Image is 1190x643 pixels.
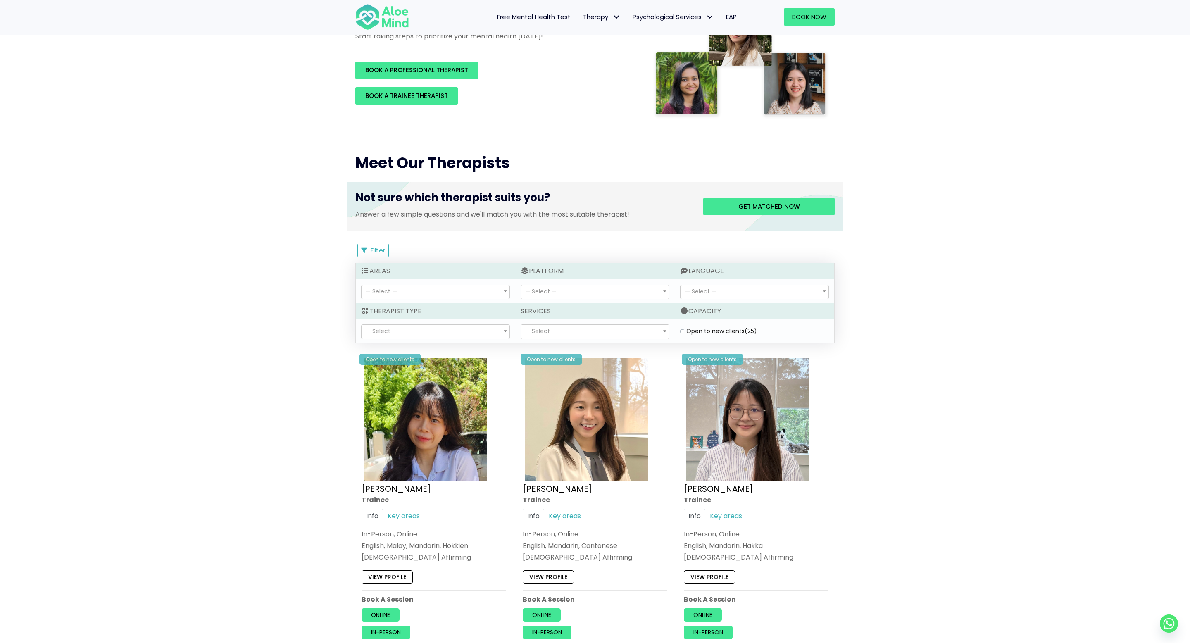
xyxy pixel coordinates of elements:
span: BOOK A PROFESSIONAL THERAPIST [365,66,468,74]
div: Platform [515,263,674,279]
div: Language [675,263,834,279]
div: Open to new clients [682,354,743,365]
span: BOOK A TRAINEE THERAPIST [365,91,448,100]
a: Get matched now [703,198,835,215]
p: English, Mandarin, Cantonese [523,541,667,550]
div: Trainee [523,495,667,505]
a: Key areas [383,509,424,523]
span: Psychological Services [633,12,714,21]
a: View profile [684,570,735,583]
span: Therapy [583,12,620,21]
a: [PERSON_NAME] [362,483,431,495]
a: [PERSON_NAME] [684,483,753,495]
span: — Select — [366,327,397,335]
img: Aloe Mind Profile Pic – Christie Yong Kar Xin [364,358,487,481]
p: Book A Session [523,595,667,604]
div: Trainee [362,495,506,505]
a: [PERSON_NAME] [523,483,592,495]
a: Online [362,608,400,622]
p: English, Mandarin, Hakka [684,541,828,550]
h3: Not sure which therapist suits you? [355,190,691,209]
a: Info [684,509,705,523]
span: (25) [745,327,757,335]
div: In-Person, Online [362,529,506,539]
span: Psychological Services: submenu [704,11,716,23]
a: In-person [362,626,410,639]
a: EAP [720,8,743,26]
a: Online [523,608,561,622]
div: Areas [356,263,515,279]
img: Aloe mind Logo [355,3,409,31]
div: Therapist Type [356,303,515,319]
a: Info [362,509,383,523]
p: Answer a few simple questions and we'll match you with the most suitable therapist! [355,210,691,219]
a: Free Mental Health Test [491,8,577,26]
span: — Select — [685,287,716,295]
a: In-person [523,626,571,639]
div: Trainee [684,495,828,505]
p: Book A Session [684,595,828,604]
div: Services [515,303,674,319]
div: In-Person, Online [523,529,667,539]
a: Online [684,608,722,622]
span: Therapy: submenu [610,11,622,23]
p: English, Malay, Mandarin, Hokkien [362,541,506,550]
a: Key areas [705,509,747,523]
span: Free Mental Health Test [497,12,571,21]
img: IMG_1660 – Tracy Kwah [525,358,648,481]
div: Open to new clients [359,354,421,365]
span: Book Now [792,12,826,21]
a: View profile [362,570,413,583]
a: Info [523,509,544,523]
label: Open to new clients [686,327,757,335]
a: Key areas [544,509,585,523]
span: — Select — [525,287,557,295]
span: — Select — [525,327,557,335]
a: View profile [523,570,574,583]
a: Whatsapp [1160,614,1178,633]
span: Get matched now [738,202,800,211]
a: BOOK A TRAINEE THERAPIST [355,87,458,105]
button: Filter Listings [357,244,389,257]
span: EAP [726,12,737,21]
span: — Select — [366,287,397,295]
div: [DEMOGRAPHIC_DATA] Affirming [523,553,667,562]
div: [DEMOGRAPHIC_DATA] Affirming [362,553,506,562]
a: TherapyTherapy: submenu [577,8,626,26]
div: [DEMOGRAPHIC_DATA] Affirming [684,553,828,562]
a: Psychological ServicesPsychological Services: submenu [626,8,720,26]
span: Filter [371,246,385,255]
a: In-person [684,626,733,639]
p: Start taking steps to prioritize your mental health [DATE]! [355,31,636,41]
nav: Menu [420,8,743,26]
p: Book A Session [362,595,506,604]
img: IMG_3049 – Joanne Lee [686,358,809,481]
div: Open to new clients [521,354,582,365]
span: Meet Our Therapists [355,152,510,174]
a: BOOK A PROFESSIONAL THERAPIST [355,62,478,79]
div: In-Person, Online [684,529,828,539]
a: Book Now [784,8,835,26]
div: Capacity [675,303,834,319]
